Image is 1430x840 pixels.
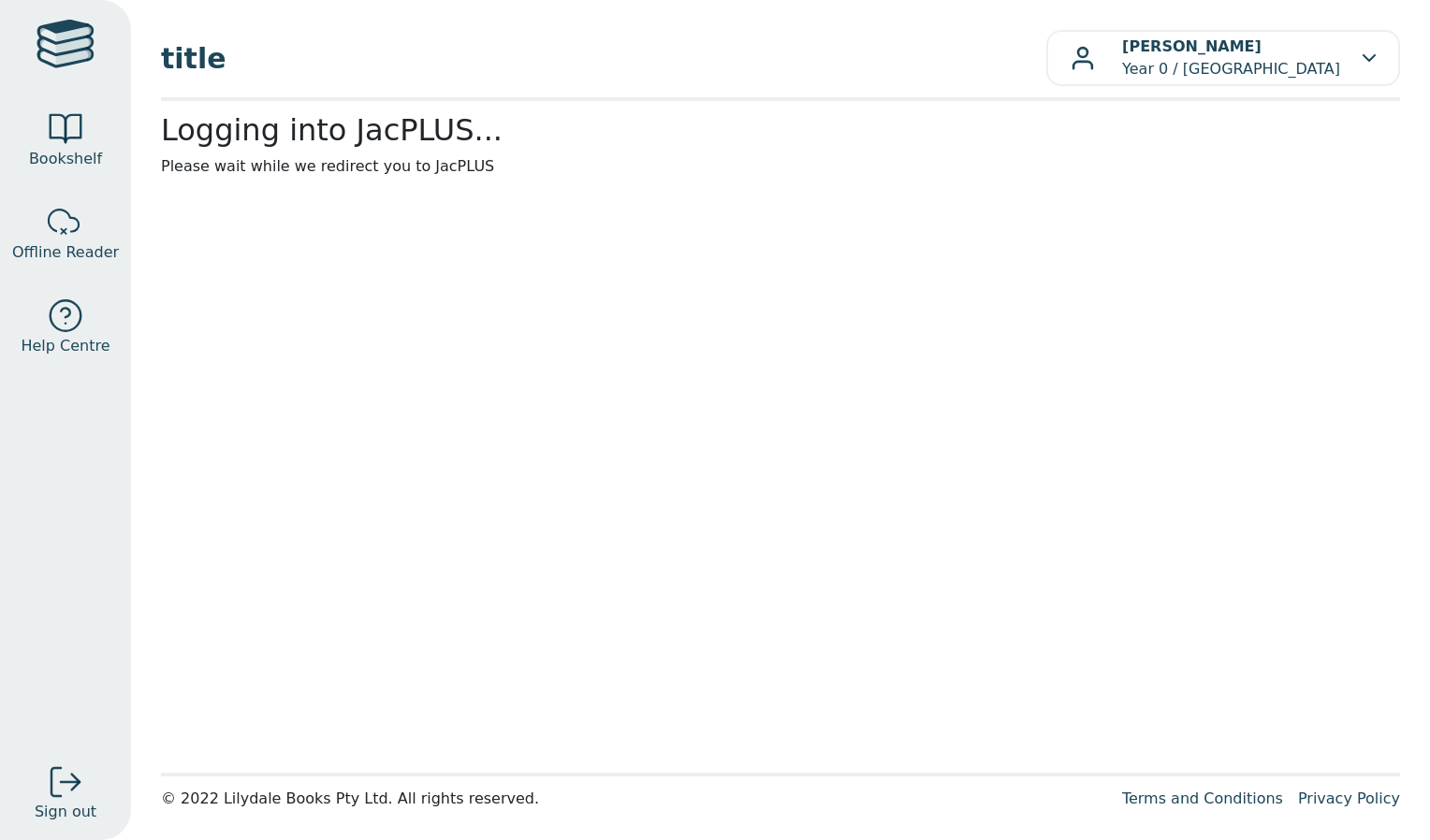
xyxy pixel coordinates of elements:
[1122,789,1283,807] a: Terms and Conditions
[12,241,119,264] span: Offline Reader
[1298,789,1400,807] a: Privacy Policy
[29,148,102,170] span: Bookshelf
[35,801,96,823] span: Sign out
[161,788,1107,810] div: © 2022 Lilydale Books Pty Ltd. All rights reserved.
[1122,36,1340,80] p: Year 0 / [GEOGRAPHIC_DATA]
[1046,30,1400,86] button: [PERSON_NAME]Year 0 / [GEOGRAPHIC_DATA]
[1122,37,1262,55] b: [PERSON_NAME]
[161,112,1400,148] h2: Logging into JacPLUS...
[161,155,1400,178] p: Please wait while we redirect you to JacPLUS
[21,335,109,357] span: Help Centre
[161,37,1046,80] span: title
